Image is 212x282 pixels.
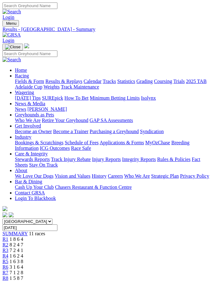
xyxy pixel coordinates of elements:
a: Stay On Track [29,162,58,167]
a: R7 [2,270,8,275]
a: R2 [2,242,8,247]
a: Track Maintenance [61,84,99,89]
img: logo-grsa-white.png [24,43,29,48]
a: Isolynx [141,95,156,101]
a: About [15,168,27,173]
a: MyOzChase [145,140,170,145]
div: Greyhounds as Pets [15,118,210,123]
a: Coursing [154,79,172,84]
input: Select date [2,224,57,231]
span: 11 races [29,231,45,236]
a: Home [15,67,27,73]
a: Get Involved [15,123,41,128]
span: 1 5 8 7 [10,275,23,281]
a: Care & Integrity [15,151,48,156]
input: Search [2,2,57,9]
a: R8 [2,275,8,281]
div: Industry [15,140,210,151]
img: Search [2,9,21,15]
a: Stewards Reports [15,157,50,162]
a: R3 [2,248,8,253]
a: Racing [15,73,29,78]
a: R4 [2,253,8,258]
img: Search [2,57,21,63]
span: 3 1 6 4 [10,264,23,270]
a: [PERSON_NAME] [27,106,67,112]
a: Who We Are [15,118,41,123]
span: 7 2 4 1 [10,248,23,253]
span: 7 1 2 8 [10,270,23,275]
a: Become an Owner [15,129,52,134]
a: R6 [2,264,8,270]
a: Cash Up Your Club [15,184,54,190]
a: Injury Reports [92,157,121,162]
span: 1 8 6 4 [10,236,23,242]
div: Bar & Dining [15,184,210,190]
a: Login To Blackbook [15,196,56,201]
a: Grading [137,79,153,84]
a: [DATE] Tips [15,95,41,101]
a: Minimum Betting Limits [90,95,140,101]
a: Login [2,15,14,20]
a: Results - [GEOGRAPHIC_DATA] - Summary [2,27,210,32]
a: Who We Are [124,173,150,179]
a: 2025 TAB Adelaide Cup [15,79,207,89]
a: Track Injury Rebate [51,157,91,162]
a: How To Bet [65,95,89,101]
img: GRSA [2,32,21,38]
a: Contact GRSA [15,190,45,195]
img: twitter.svg [9,212,14,217]
a: Applications & Forms [100,140,144,145]
a: Bookings & Scratchings [15,140,63,145]
a: Login [2,38,14,43]
a: Strategic Plan [151,173,179,179]
span: 1 6 3 8 [10,259,23,264]
button: Toggle navigation [2,20,19,27]
img: Close [5,45,20,50]
a: Chasers Restaurant & Function Centre [55,184,132,190]
a: Race Safe [71,145,91,151]
a: ICG Outcomes [40,145,70,151]
img: logo-grsa-white.png [2,206,7,211]
a: Integrity Reports [122,157,156,162]
span: Menu [6,21,16,26]
a: Industry [15,134,31,140]
a: Bar & Dining [15,179,42,184]
a: Retire Your Greyhound [42,118,88,123]
div: About [15,173,210,179]
a: R1 [2,236,8,242]
div: News & Media [15,106,210,112]
div: Get Involved [15,129,210,134]
a: SUREpick [42,95,63,101]
input: Search [2,50,57,57]
div: Wagering [15,95,210,101]
a: Careers [108,173,123,179]
span: 8 2 4 7 [10,242,23,247]
a: Wagering [15,90,34,95]
a: Tracks [103,79,116,84]
span: 1 6 2 4 [10,253,23,258]
a: We Love Our Dogs [15,173,53,179]
a: News & Media [15,101,45,106]
a: Become a Trainer [53,129,88,134]
a: Statistics [117,79,135,84]
a: Fields & Form [15,79,44,84]
a: GAP SA Assessments [90,118,133,123]
a: Weights [43,84,60,89]
a: Rules & Policies [157,157,191,162]
a: Vision and Values [55,173,90,179]
img: facebook.svg [2,212,7,217]
a: R5 [2,259,8,264]
a: News [15,106,26,112]
a: SUMMARY [2,231,28,236]
a: Syndication [140,129,164,134]
div: Care & Integrity [15,157,210,168]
